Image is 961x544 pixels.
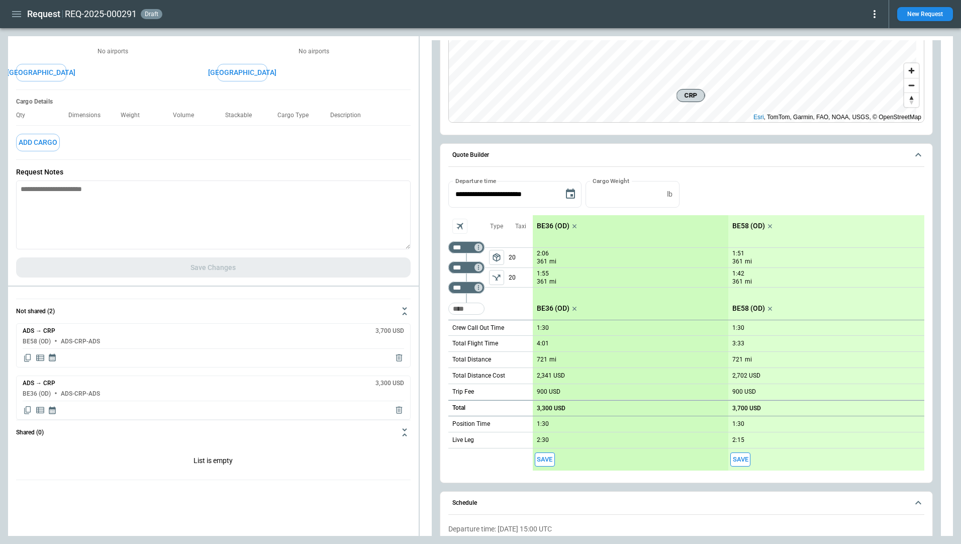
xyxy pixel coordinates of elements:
span: Display detailed quote content [35,405,45,415]
p: mi [549,278,556,286]
p: Description [330,112,369,119]
p: BE36 (OD) [537,304,569,313]
p: 1:42 [732,270,744,278]
p: Taxi [515,222,526,231]
div: Too short [448,303,485,315]
button: Add Cargo [16,134,60,151]
button: Save [535,452,555,467]
span: Delete quote [394,353,404,363]
p: mi [745,278,752,286]
h6: 3,300 USD [375,380,404,387]
button: [GEOGRAPHIC_DATA] [217,64,267,81]
h2: REQ-2025-000291 [65,8,137,20]
p: List is empty [16,444,411,480]
button: New Request [897,7,953,21]
p: Qty [16,112,33,119]
h6: ADS → CRP [23,328,55,334]
p: Cargo Type [277,112,317,119]
p: Weight [121,112,148,119]
button: Save [730,452,750,467]
button: left aligned [489,250,504,265]
span: Delete quote [394,405,404,415]
span: Display quote schedule [48,353,57,363]
p: Live Leg [452,436,474,444]
h6: Cargo Details [16,98,411,106]
span: Save this aircraft quote and copy details to clipboard [535,452,555,467]
p: 361 [732,257,743,266]
p: mi [549,355,556,364]
span: package_2 [492,252,502,262]
p: lb [667,190,672,199]
p: Dimensions [68,112,109,119]
p: BE58 (OD) [732,304,765,313]
p: Volume [173,112,202,119]
span: Type of sector [489,250,504,265]
button: Reset bearing to north [904,93,919,107]
h6: 3,700 USD [375,328,404,334]
button: Zoom in [904,63,919,78]
p: 361 [732,278,743,286]
p: mi [549,257,556,266]
p: 2:15 [732,436,744,444]
p: 1:30 [537,324,549,332]
p: 20 [509,248,533,267]
p: Total Flight Time [452,339,498,348]
p: 2,341 USD [537,372,565,380]
p: 3:33 [732,340,744,347]
div: , TomTom, Garmin, FAO, NOAA, USGS, © OpenStreetMap [753,112,921,122]
p: 900 USD [732,388,756,396]
button: left aligned [489,270,504,285]
p: 1:30 [537,420,549,428]
div: Too short [448,241,485,253]
p: Position Time [452,420,490,428]
p: Type [490,222,503,231]
button: Choose date, selected date is Sep 22, 2025 [560,184,581,204]
p: 20 [509,268,533,287]
button: Quote Builder [448,144,924,167]
label: Departure time [455,176,497,185]
p: Trip Fee [452,388,474,396]
h6: ADS-CRP-ADS [61,391,100,397]
p: 1:51 [732,250,744,257]
p: 900 USD [537,388,560,396]
p: Request Notes [16,168,411,176]
span: Copy quote content [23,405,33,415]
p: No airports [16,47,209,56]
button: Shared (0) [16,420,411,444]
div: Too short [448,282,485,294]
p: 1:30 [732,324,744,332]
h1: Request [27,8,60,20]
p: 721 [732,356,743,364]
p: Stackable [225,112,260,119]
div: Not shared (2) [16,323,411,420]
div: Quote Builder [448,181,924,471]
p: 3,300 USD [537,405,565,412]
span: draft [143,11,160,18]
label: Cargo Weight [593,176,629,185]
h6: BE58 (OD) [23,338,51,345]
span: Aircraft selection [452,219,467,234]
p: Total Distance [452,355,491,364]
h6: Quote Builder [452,152,489,158]
p: 4:01 [537,340,549,347]
button: Schedule [448,492,924,515]
div: Too short [448,261,485,274]
span: Display detailed quote content [35,353,45,363]
h6: Schedule [452,500,477,506]
p: 1:30 [732,420,744,428]
div: scrollable content [533,215,924,471]
p: Total Distance Cost [452,372,505,380]
p: BE58 (OD) [732,222,765,230]
p: Crew Call Out Time [452,324,504,332]
p: 721 [537,356,547,364]
p: mi [745,257,752,266]
button: [GEOGRAPHIC_DATA] [16,64,66,81]
h6: Not shared (2) [16,308,55,315]
h6: Shared (0) [16,429,44,436]
p: 1:55 [537,270,549,278]
button: Not shared (2) [16,299,411,323]
h6: ADS-CRP-ADS [61,338,100,345]
a: Esri [753,114,764,121]
p: Departure time: [DATE] 15:00 UTC [448,525,924,533]
p: No airports [217,47,410,56]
